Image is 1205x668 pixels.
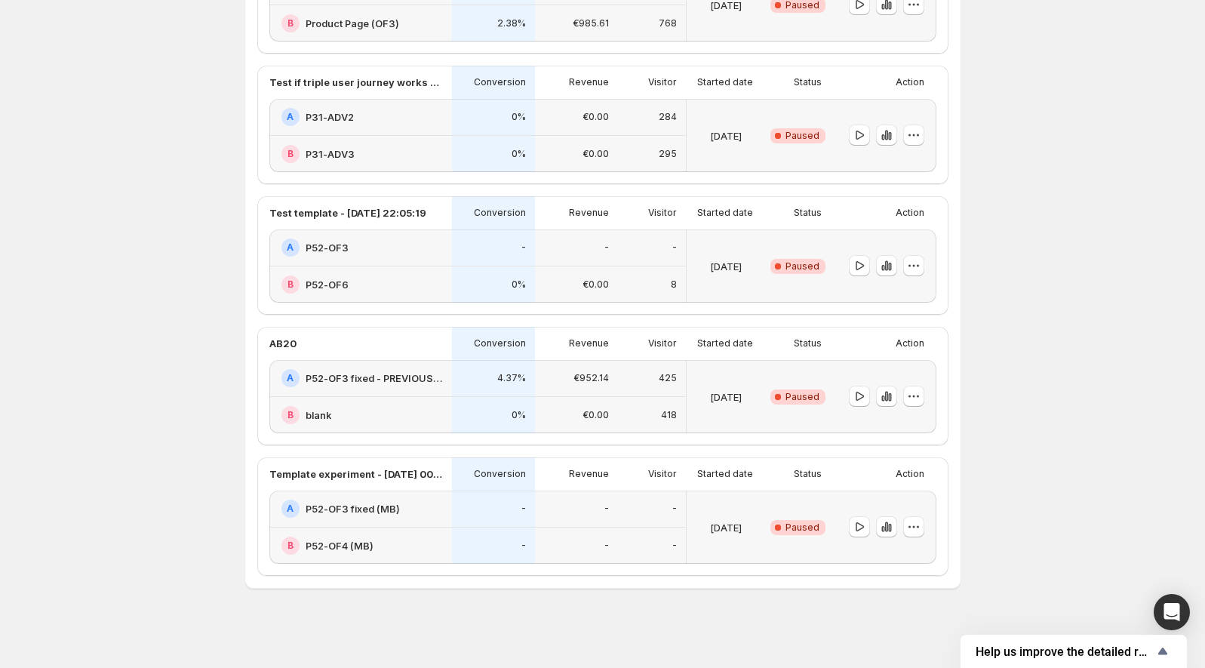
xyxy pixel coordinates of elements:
[269,205,426,220] p: Test template - [DATE] 22:05:19
[497,372,526,384] p: 4.37%
[896,76,924,88] p: Action
[287,372,294,384] h2: A
[648,207,677,219] p: Visitor
[287,148,294,160] h2: B
[659,111,677,123] p: 284
[573,17,609,29] p: €985.61
[474,337,526,349] p: Conversion
[306,146,355,162] h2: P31-ADV3
[269,466,443,482] p: Template experiment - [DATE] 00:46:47
[794,468,822,480] p: Status
[512,279,526,291] p: 0%
[306,408,331,423] h2: blank
[896,337,924,349] p: Action
[672,540,677,552] p: -
[710,128,742,143] p: [DATE]
[512,111,526,123] p: 0%
[659,148,677,160] p: 295
[583,279,609,291] p: €0.00
[306,371,443,386] h2: P52-OF3 fixed - PREVIOUSLY LIVE
[269,75,443,90] p: Test if triple user journey works with gemx split test
[287,503,294,515] h2: A
[1154,594,1190,630] div: Open Intercom Messenger
[697,76,753,88] p: Started date
[306,16,399,31] h2: Product Page (OF3)
[269,336,297,351] p: AB20
[671,279,677,291] p: 8
[287,409,294,421] h2: B
[794,207,822,219] p: Status
[287,242,294,254] h2: A
[306,501,400,516] h2: P52-OF3 fixed (MB)
[521,540,526,552] p: -
[306,240,349,255] h2: P52-OF3
[521,503,526,515] p: -
[672,242,677,254] p: -
[661,409,677,421] p: 418
[785,130,819,142] span: Paused
[672,503,677,515] p: -
[710,389,742,405] p: [DATE]
[604,242,609,254] p: -
[474,468,526,480] p: Conversion
[306,538,373,553] h2: P52-OF4 (MB)
[604,503,609,515] p: -
[648,337,677,349] p: Visitor
[659,372,677,384] p: 425
[287,279,294,291] h2: B
[697,337,753,349] p: Started date
[648,468,677,480] p: Visitor
[785,391,819,403] span: Paused
[794,76,822,88] p: Status
[583,111,609,123] p: €0.00
[287,17,294,29] h2: B
[497,17,526,29] p: 2.38%
[710,520,742,535] p: [DATE]
[794,337,822,349] p: Status
[896,468,924,480] p: Action
[569,207,609,219] p: Revenue
[287,111,294,123] h2: A
[512,409,526,421] p: 0%
[648,76,677,88] p: Visitor
[976,642,1172,660] button: Show survey - Help us improve the detailed report for A/B campaigns
[659,17,677,29] p: 768
[583,409,609,421] p: €0.00
[697,468,753,480] p: Started date
[710,259,742,274] p: [DATE]
[896,207,924,219] p: Action
[785,522,819,534] span: Paused
[569,76,609,88] p: Revenue
[569,468,609,480] p: Revenue
[785,260,819,272] span: Paused
[604,540,609,552] p: -
[474,76,526,88] p: Conversion
[512,148,526,160] p: 0%
[306,277,349,292] h2: P52-OF6
[583,148,609,160] p: €0.00
[976,645,1154,659] span: Help us improve the detailed report for A/B campaigns
[573,372,609,384] p: €952.14
[521,242,526,254] p: -
[306,109,354,125] h2: P31-ADV2
[474,207,526,219] p: Conversion
[697,207,753,219] p: Started date
[569,337,609,349] p: Revenue
[287,540,294,552] h2: B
